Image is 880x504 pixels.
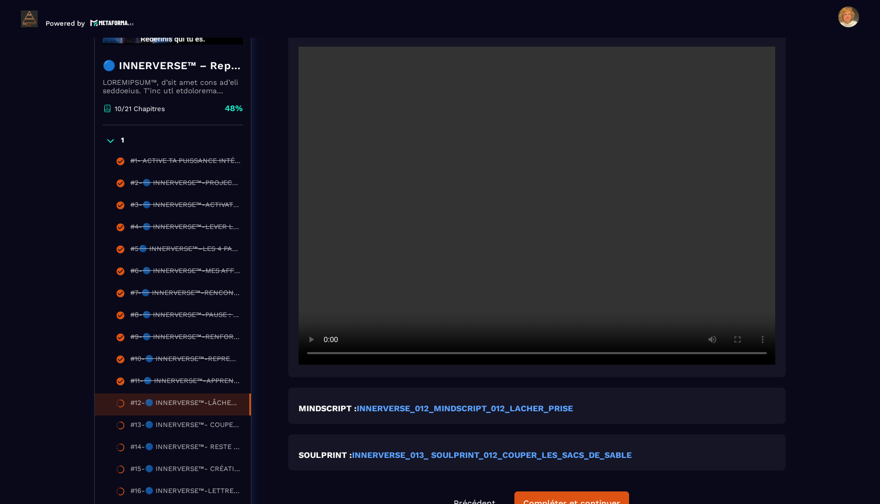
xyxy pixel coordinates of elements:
div: #8-🔵 INNERVERSE™-PAUSE : TU VIENS D’ACTIVER TON NOUVEAU CYCLE [130,311,240,322]
strong: MINDSCRIPT : [299,403,357,413]
div: #10-🔵 INNERVERSE™-REPRENDS TON POUVOIR [130,355,240,366]
div: #3-🔵 INNERVERSE™-ACTIVATION PUISSANTE [130,201,240,212]
div: #15-🔵 INNERVERSE™- CRÉATION DE TREMPLINS [130,465,240,476]
div: #7-🔵 INNERVERSE™-RENCONTRE AVEC TON ENFANT INTÉRIEUR. [130,289,240,300]
div: #5🔵 INNERVERSE™–LES 4 PALIERS VERS TA PRISE DE CONSCIENCE RÉUSSIE [130,245,240,256]
div: #6-🔵 INNERVERSE™-MES AFFIRMATIONS POSITIVES [130,267,240,278]
div: #4-🔵 INNERVERSE™-LEVER LES VOILES INTÉRIEURS [130,223,240,234]
div: #11-🔵 INNERVERSE™-APPRENDS À DIRE NON [130,377,240,388]
div: #13-🔵 INNERVERSE™- COUPER LES SACS DE SABLE [130,421,240,432]
div: #2-🔵 INNERVERSE™-PROJECTION & TRANSFORMATION PERSONNELLE [130,179,240,190]
p: 10/21 Chapitres [115,104,165,112]
a: INNERVERSE_013_ SOULPRINT_012_COUPER_LES_SACS_DE_SABLE [352,450,632,460]
img: logo-branding [21,10,38,27]
h4: 🔵 INNERVERSE™ – Reprogrammation Quantique & Activation du Soi Réel [103,58,243,73]
a: INNERVERSE_012_MINDSCRIPT_012_LACHER_PRISE [357,403,573,413]
strong: SOULPRINT : [299,450,352,460]
p: 48% [225,103,243,114]
div: #1- ACTIVE TA PUISSANCE INTÉRIEURE [130,157,240,168]
div: #12-🔵 INNERVERSE™-LÂCHER-PRISE [130,399,239,410]
div: #9-🔵 INNERVERSE™-RENFORCE TON MINDSET [130,333,240,344]
p: LOREMIPSUM™, d’sit amet cons ad’eli seddoeius. T’inc utl etdolorema aliquaeni ad minimveniamqui n... [103,78,243,95]
p: 1 [121,136,124,146]
div: #16-🔵 INNERVERSE™-LETTRE DE COLÈRE [130,487,240,498]
p: Powered by [46,19,85,27]
img: logo [90,18,134,27]
div: #14-🔵 INNERVERSE™- RESTE TOI-MÊME [130,443,240,454]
